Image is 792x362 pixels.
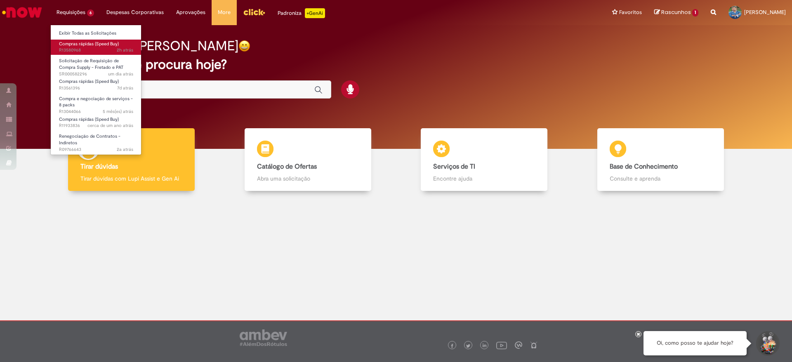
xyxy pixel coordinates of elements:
[278,8,325,18] div: Padroniza
[87,122,133,129] time: 28/08/2024 11:34:40
[573,128,749,191] a: Base de Conhecimento Consulte e aprenda
[59,58,123,71] span: Solicitação de Requisição de Compra Supply - Fretado e PAT
[59,96,133,108] span: Compra e negociação de serviços - 8 packs
[654,9,698,16] a: Rascunhos
[80,174,182,183] p: Tirar dúvidas com Lupi Assist e Gen Ai
[515,341,522,349] img: logo_footer_workplace.png
[59,78,119,85] span: Compras rápidas (Speed Buy)
[610,162,678,171] b: Base de Conhecimento
[243,6,265,18] img: click_logo_yellow_360x200.png
[643,331,747,355] div: Oi, como posso te ajudar hoje?
[108,71,133,77] span: um dia atrás
[117,146,133,153] span: 2a atrás
[59,146,133,153] span: R09766643
[50,25,141,155] ul: Requisições
[661,8,691,16] span: Rascunhos
[108,71,133,77] time: 29/09/2025 09:01:16
[87,9,94,16] span: 6
[619,8,642,16] span: Favoritos
[530,341,537,349] img: logo_footer_naosei.png
[51,40,141,55] a: Aberto R13580968 : Compras rápidas (Speed Buy)
[59,133,120,146] span: Renegociação de Contratos - Indiretos
[240,329,287,346] img: logo_footer_ambev_rotulo_gray.png
[71,57,721,72] h2: O que você procura hoje?
[218,8,231,16] span: More
[257,162,317,171] b: Catálogo de Ofertas
[59,41,119,47] span: Compras rápidas (Speed Buy)
[106,8,164,16] span: Despesas Corporativas
[59,47,133,54] span: R13580968
[433,174,535,183] p: Encontre ajuda
[59,85,133,92] span: R13561396
[117,146,133,153] time: 10/04/2023 12:31:47
[57,8,85,16] span: Requisições
[117,85,133,91] span: 7d atrás
[755,331,780,356] button: Iniciar Conversa de Suporte
[483,343,487,348] img: logo_footer_linkedin.png
[466,344,470,348] img: logo_footer_twitter.png
[692,9,698,16] span: 1
[117,47,133,53] time: 30/09/2025 11:38:18
[59,122,133,129] span: R11933836
[51,115,141,130] a: Aberto R11933836 : Compras rápidas (Speed Buy)
[117,85,133,91] time: 24/09/2025 07:55:55
[610,174,712,183] p: Consulte e aprenda
[176,8,205,16] span: Aprovações
[51,56,141,74] a: Aberto SR000582296 : Solicitação de Requisição de Compra Supply - Fretado e PAT
[238,40,250,52] img: happy-face.png
[59,108,133,115] span: R13044066
[103,108,133,115] span: 5 mês(es) atrás
[51,132,141,150] a: Aberto R09766643 : Renegociação de Contratos - Indiretos
[59,71,133,78] span: SR000582296
[744,9,786,16] span: [PERSON_NAME]
[80,162,118,171] b: Tirar dúvidas
[117,47,133,53] span: 2h atrás
[396,128,573,191] a: Serviços de TI Encontre ajuda
[257,174,359,183] p: Abra uma solicitação
[450,344,454,348] img: logo_footer_facebook.png
[59,116,119,122] span: Compras rápidas (Speed Buy)
[51,77,141,92] a: Aberto R13561396 : Compras rápidas (Speed Buy)
[496,340,507,350] img: logo_footer_youtube.png
[1,4,43,21] img: ServiceNow
[51,94,141,112] a: Aberto R13044066 : Compra e negociação de serviços - 8 packs
[51,29,141,38] a: Exibir Todas as Solicitações
[433,162,475,171] b: Serviços de TI
[71,39,238,53] h2: Boa tarde, [PERSON_NAME]
[43,128,220,191] a: Tirar dúvidas Tirar dúvidas com Lupi Assist e Gen Ai
[220,128,396,191] a: Catálogo de Ofertas Abra uma solicitação
[103,108,133,115] time: 13/05/2025 13:28:52
[87,122,133,129] span: cerca de um ano atrás
[305,8,325,18] p: +GenAi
